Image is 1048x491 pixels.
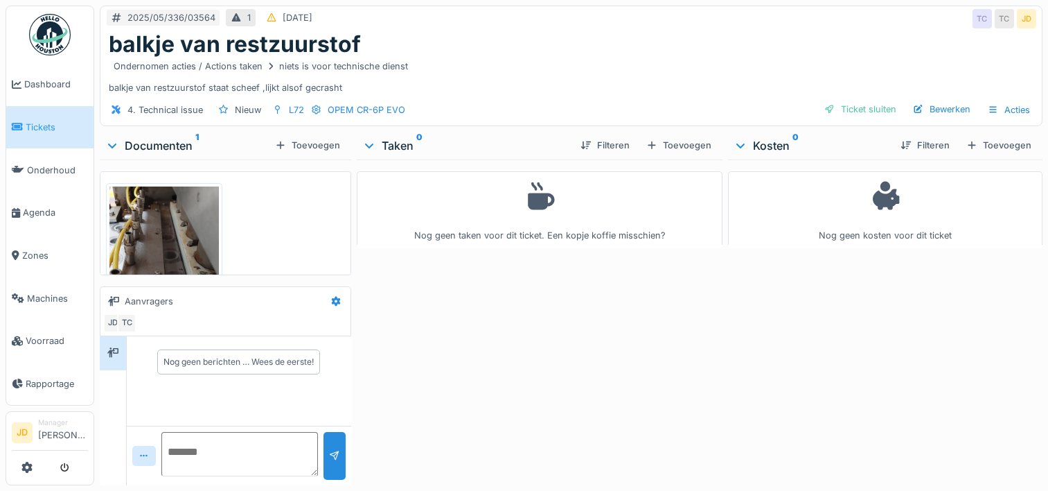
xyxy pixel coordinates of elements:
span: Machines [27,292,88,305]
a: JD Manager[PERSON_NAME] [12,417,88,451]
img: ob1t8zmk7t1z1i4b2sjx8qgigg3y [109,187,219,381]
div: balkje van restzuurstof staat scheef ,lijkt alsof gecrasht [109,58,1033,94]
span: Agenda [23,206,88,219]
span: Onderhoud [27,164,88,177]
div: 4. Technical issue [127,103,203,117]
div: Ondernomen acties / Actions taken niets is voor technische dienst [114,60,408,73]
div: L72 [289,103,304,117]
div: Toevoegen [641,136,717,155]
div: JD [1017,9,1036,28]
span: Voorraad [26,334,88,347]
a: Voorraad [6,320,94,363]
img: Badge_color-CXgf-gQk.svg [29,14,71,55]
li: JD [12,422,33,443]
a: Tickets [6,106,94,149]
a: Onderhoud [6,148,94,191]
div: Taken [362,137,569,154]
a: Dashboard [6,63,94,106]
a: Machines [6,277,94,320]
a: Zones [6,234,94,277]
div: Ticket sluiten [819,100,902,119]
div: TC [972,9,992,28]
div: Toevoegen [269,136,346,155]
div: Manager [38,417,88,428]
a: Agenda [6,191,94,234]
div: 1 [247,11,251,24]
h1: balkje van restzuurstof [109,31,361,58]
sup: 0 [416,137,423,154]
div: OPEM CR-6P EVO [328,103,405,117]
span: Rapportage [26,377,88,390]
span: Tickets [26,121,88,134]
div: Aanvragers [125,295,173,308]
div: Nog geen kosten voor dit ticket [737,178,1033,242]
div: Nog geen berichten … Wees de eerste! [163,356,314,368]
div: [DATE] [283,11,312,24]
span: Dashboard [24,78,88,91]
sup: 1 [195,137,199,154]
div: Nieuw [235,103,261,117]
div: TC [995,9,1014,28]
div: Acties [982,100,1036,120]
a: Rapportage [6,363,94,406]
div: Kosten [734,137,889,154]
li: [PERSON_NAME] [38,417,88,447]
div: Bewerken [907,100,976,119]
div: TC [117,313,136,333]
div: JD [103,313,123,333]
div: 2025/05/336/03564 [127,11,215,24]
div: Nog geen taken voor dit ticket. Een kopje koffie misschien? [366,178,713,242]
div: Filteren [895,136,955,155]
sup: 0 [792,137,799,154]
div: Toevoegen [961,136,1037,155]
div: Filteren [575,136,635,155]
div: Documenten [105,137,269,154]
span: Zones [22,249,88,262]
